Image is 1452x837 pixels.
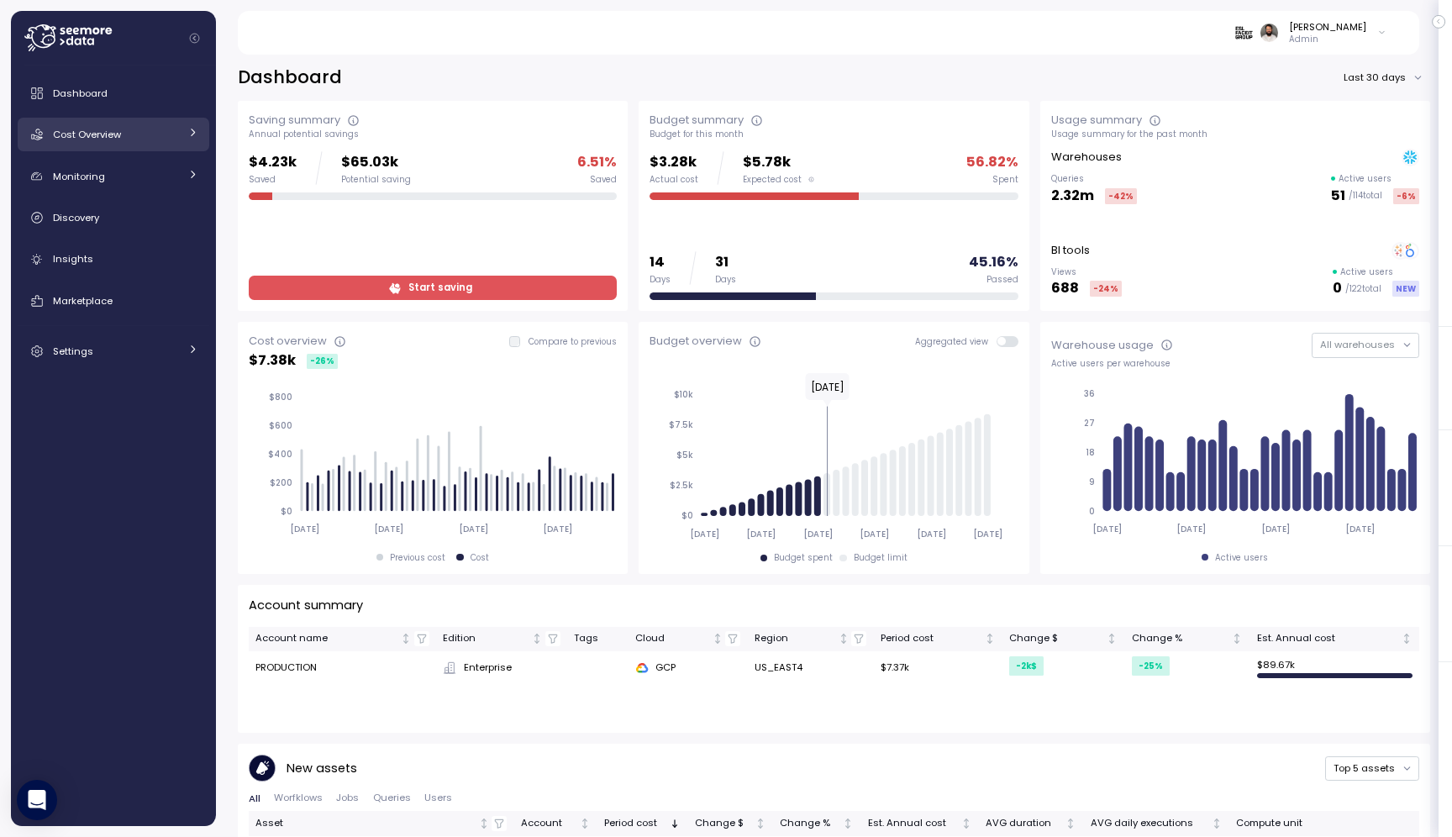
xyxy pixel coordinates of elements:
[960,818,972,829] div: Not sorted
[1091,816,1208,831] div: AVG daily executions
[650,112,744,129] div: Budget summary
[1235,24,1253,41] img: 67d93cc2500e54f9b338dc52.PNG
[811,380,844,394] text: [DATE]
[18,334,209,368] a: Settings
[1320,338,1395,351] span: All warehouses
[650,251,671,274] p: 14
[529,336,617,348] p: Compare to previous
[53,345,93,358] span: Settings
[464,661,512,676] span: Enterprise
[341,151,411,174] p: $65.03k
[743,151,814,174] p: $5.78k
[249,651,436,685] td: PRODUCTION
[53,128,121,141] span: Cost Overview
[674,389,693,400] tspan: $10k
[688,811,774,835] th: Change $Not sorted
[1231,633,1243,645] div: Not sorted
[1106,633,1118,645] div: Not sorted
[747,627,873,651] th: RegionNot sorted
[18,284,209,318] a: Marketplace
[249,811,514,835] th: AssetNot sorted
[1261,524,1291,534] tspan: [DATE]
[336,793,359,803] span: Jobs
[1051,358,1419,370] div: Active users per warehouse
[1009,656,1044,676] div: -2k $
[986,274,1018,286] div: Passed
[917,529,946,540] tspan: [DATE]
[650,129,1018,140] div: Budget for this month
[838,633,850,645] div: Not sorted
[1211,818,1223,829] div: Not sorted
[436,627,567,651] th: EditionNot sorted
[18,243,209,276] a: Insights
[1331,185,1345,208] p: 51
[590,174,617,186] div: Saved
[287,759,357,778] p: New assets
[238,66,342,90] h2: Dashboard
[1393,188,1419,204] div: -6 %
[1289,20,1366,34] div: [PERSON_NAME]
[544,524,573,534] tspan: [DATE]
[773,811,860,835] th: Change %Not sorted
[1092,524,1122,534] tspan: [DATE]
[1084,418,1095,429] tspan: 27
[712,633,723,645] div: Not sorted
[1051,266,1122,278] p: Views
[579,818,591,829] div: Not sorted
[670,480,693,491] tspan: $2.5k
[1260,24,1278,41] img: ACg8ocLskjvUhBDgxtSFCRx4ztb74ewwa1VrVEuDBD_Ho1mrTsQB-QE=s96-c
[966,151,1018,174] p: 56.82 %
[676,450,693,461] tspan: $5k
[1051,185,1094,208] p: 2.32m
[521,816,577,831] div: Account
[53,87,108,100] span: Dashboard
[986,816,1062,831] div: AVG duration
[1343,66,1430,90] button: Last 30 days
[374,524,403,534] tspan: [DATE]
[390,552,445,564] div: Previous cost
[979,811,1083,835] th: AVG durationNot sorted
[1339,173,1391,185] p: Active users
[1236,816,1413,831] div: Compute unit
[1051,173,1137,185] p: Queries
[873,627,1002,651] th: Period costNot sorted
[650,151,698,174] p: $3.28k
[854,552,907,564] div: Budget limit
[1051,129,1419,140] div: Usage summary for the past month
[53,294,113,308] span: Marketplace
[1051,277,1079,300] p: 688
[255,816,476,831] div: Asset
[18,201,209,234] a: Discovery
[268,449,292,460] tspan: $400
[860,529,889,540] tspan: [DATE]
[249,333,327,350] div: Cost overview
[53,252,93,266] span: Insights
[1009,631,1104,646] div: Change $
[307,354,338,369] div: -26 %
[1249,627,1419,651] th: Est. Annual costNot sorted
[1002,627,1125,651] th: Change $Not sorted
[774,552,833,564] div: Budget spent
[53,170,105,183] span: Monitoring
[1051,149,1122,166] p: Warehouses
[17,780,57,820] div: Open Intercom Messenger
[1345,283,1381,295] p: / 122 total
[1325,756,1419,781] button: Top 5 assets
[681,510,693,521] tspan: $0
[249,174,297,186] div: Saved
[255,631,398,646] div: Account name
[281,506,292,517] tspan: $0
[249,794,260,803] span: All
[1089,506,1095,517] tspan: 0
[249,112,340,129] div: Saving summary
[249,151,297,174] p: $4.23k
[803,529,833,540] tspan: [DATE]
[1215,552,1268,564] div: Active users
[459,524,488,534] tspan: [DATE]
[780,816,839,831] div: Change %
[531,633,543,645] div: Not sorted
[1065,818,1076,829] div: Not sorted
[18,160,209,193] a: Monitoring
[635,661,741,676] div: GCP
[249,129,617,140] div: Annual potential savings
